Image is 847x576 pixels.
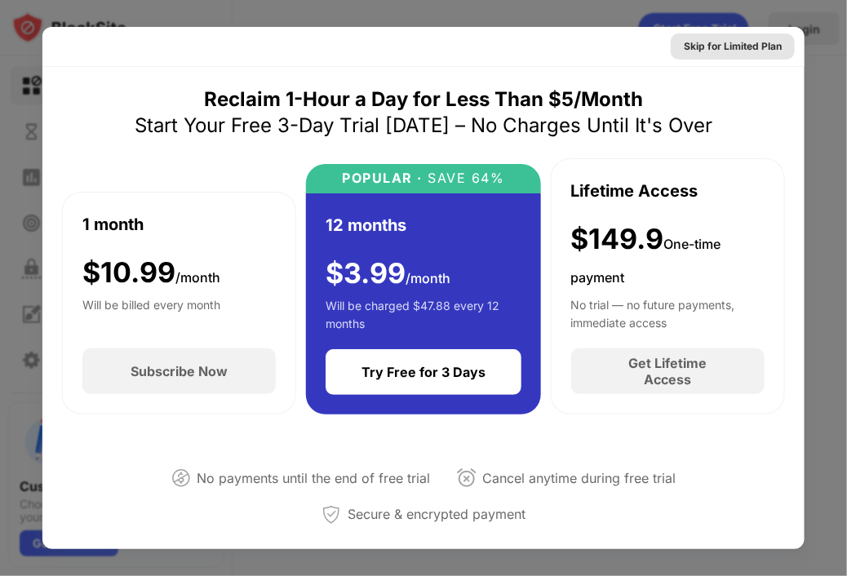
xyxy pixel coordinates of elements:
[423,171,505,186] div: SAVE 64%
[604,355,732,388] div: Get Lifetime Access
[406,270,450,286] span: /month
[135,113,712,139] div: Start Your Free 3-Day Trial [DATE] – No Charges Until It's Over
[82,256,220,290] div: $ 10.99
[483,467,676,490] div: Cancel anytime during free trial
[361,364,486,380] div: Try Free for 3 Days
[571,296,765,329] div: No trial — no future payments, immediate access
[571,223,765,290] div: $149.9
[197,467,431,490] div: No payments until the end of free trial
[342,171,423,186] div: POPULAR ·
[171,468,191,488] img: not-paying
[322,505,341,525] img: secured-payment
[131,363,228,379] div: Subscribe Now
[326,257,450,290] div: $ 3.99
[684,38,782,55] div: Skip for Limited Plan
[175,269,220,286] span: /month
[82,212,144,237] div: 1 month
[82,296,220,329] div: Will be billed every month
[571,179,698,203] div: Lifetime Access
[204,86,643,113] div: Reclaim 1-Hour a Day for Less Than $5/Month
[326,297,521,330] div: Will be charged $47.88 every 12 months
[348,503,525,526] div: Secure & encrypted payment
[326,213,406,237] div: 12 months
[571,236,721,286] span: One-time payment
[457,468,477,488] img: cancel-anytime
